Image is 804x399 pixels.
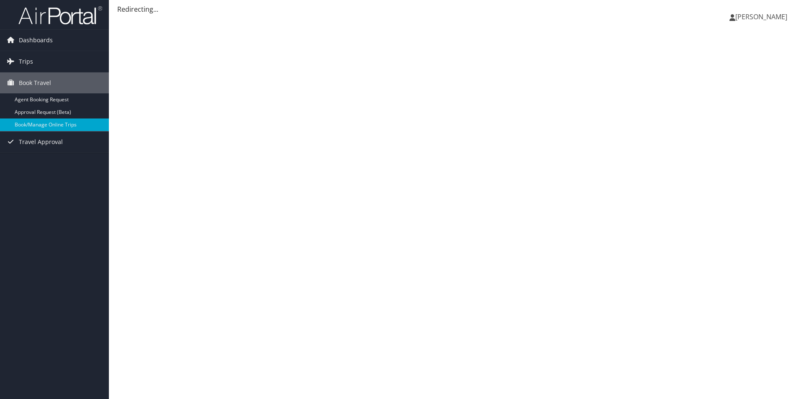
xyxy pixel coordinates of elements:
[19,72,51,93] span: Book Travel
[729,4,796,29] a: [PERSON_NAME]
[19,51,33,72] span: Trips
[117,4,796,14] div: Redirecting...
[19,131,63,152] span: Travel Approval
[19,30,53,51] span: Dashboards
[18,5,102,25] img: airportal-logo.png
[735,12,787,21] span: [PERSON_NAME]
